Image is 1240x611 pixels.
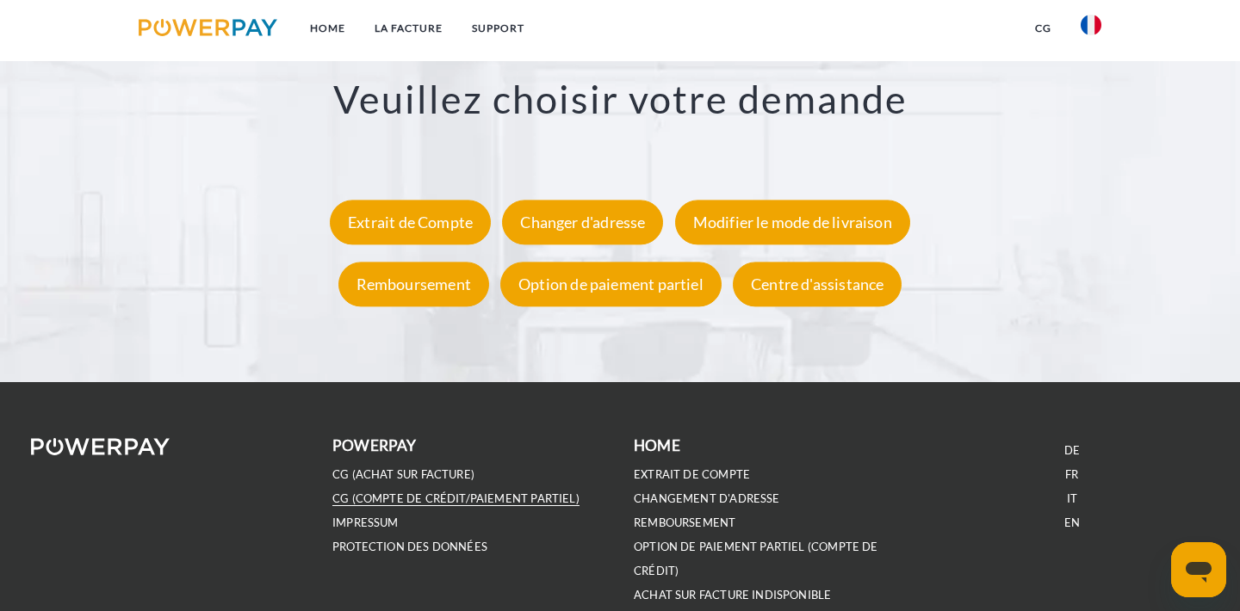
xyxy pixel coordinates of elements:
[332,491,580,506] a: CG (Compte de crédit/paiement partiel)
[634,491,780,506] a: Changement d'adresse
[1020,13,1066,44] a: CG
[360,13,457,44] a: LA FACTURE
[332,467,474,482] a: CG (achat sur facture)
[500,262,722,307] div: Option de paiement partiel
[332,540,487,554] a: PROTECTION DES DONNÉES
[338,262,489,307] div: Remboursement
[634,588,831,602] a: ACHAT SUR FACTURE INDISPONIBLE
[1065,467,1078,482] a: FR
[457,13,539,44] a: Support
[728,275,906,294] a: Centre d'assistance
[671,213,914,232] a: Modifier le mode de livraison
[295,13,360,44] a: Home
[330,201,491,245] div: Extrait de Compte
[634,515,735,530] a: REMBOURSEMENT
[496,275,726,294] a: Option de paiement partiel
[1064,515,1080,530] a: EN
[634,467,750,482] a: EXTRAIT DE COMPTE
[634,436,680,454] b: Home
[84,76,1156,124] h3: Veuillez choisir votre demande
[334,275,493,294] a: Remboursement
[1171,542,1226,597] iframe: Bouton de lancement de la fenêtre de messagerie
[733,262,902,307] div: Centre d'assistance
[634,540,878,578] a: OPTION DE PAIEMENT PARTIEL (Compte de crédit)
[675,201,910,245] div: Modifier le mode de livraison
[1064,443,1080,458] a: DE
[1067,491,1077,506] a: IT
[502,201,663,245] div: Changer d'adresse
[31,438,170,455] img: logo-powerpay-white.svg
[139,19,277,36] img: logo-powerpay.svg
[498,213,667,232] a: Changer d'adresse
[325,213,495,232] a: Extrait de Compte
[332,515,399,530] a: IMPRESSUM
[1081,15,1101,35] img: fr
[332,436,416,454] b: POWERPAY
